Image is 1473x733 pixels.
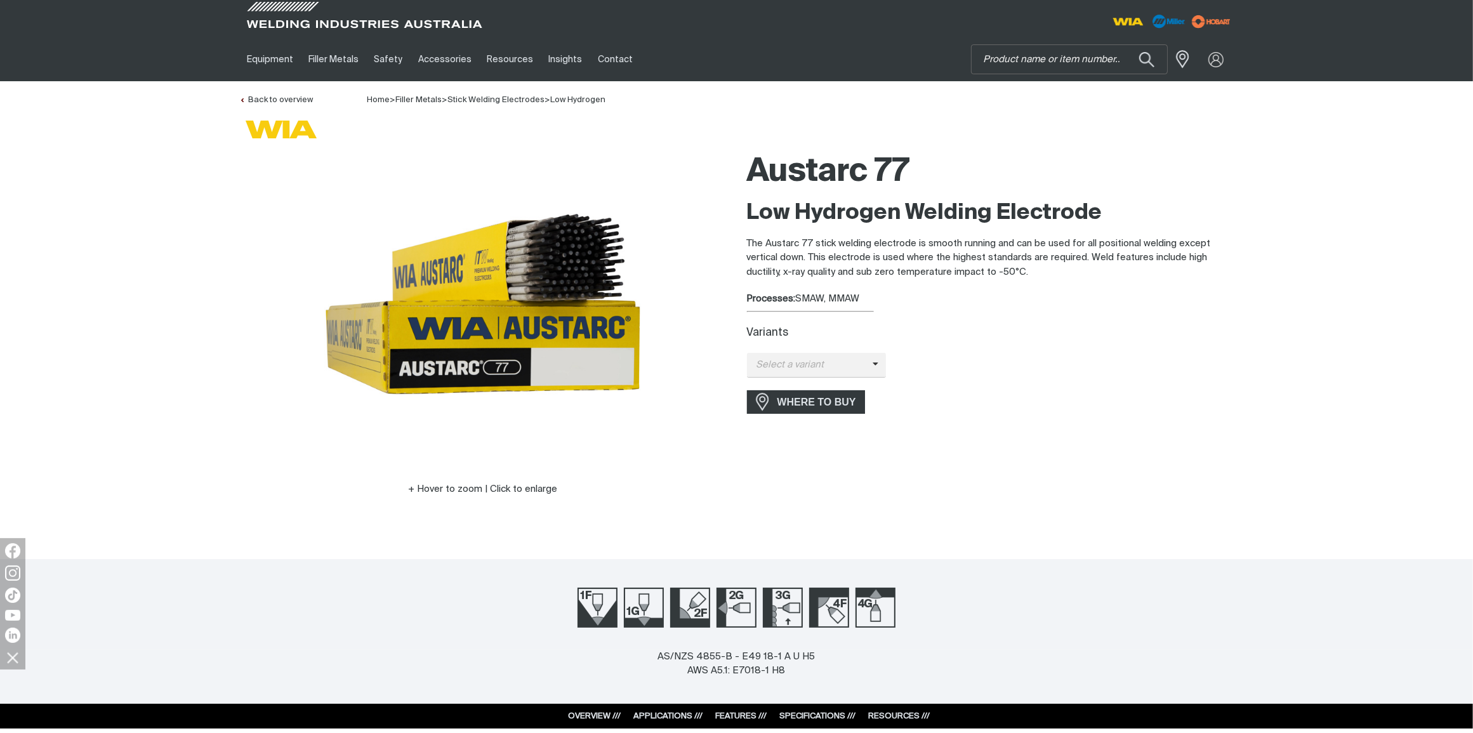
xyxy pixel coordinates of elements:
[869,712,930,720] a: RESOURCES ///
[624,588,664,628] img: Welding Position 1G
[1188,12,1234,31] img: miller
[479,37,541,81] a: Resources
[550,96,605,104] a: Low Hydrogen
[716,712,767,720] a: FEATURES ///
[590,37,640,81] a: Contact
[395,96,442,104] a: Filler Metals
[658,650,816,678] div: AS/NZS 4855-B - E49 18-1 A U H5 AWS A5.1: E7018-1 H8
[541,37,590,81] a: Insights
[5,543,20,558] img: Facebook
[5,628,20,643] img: LinkedIn
[5,565,20,581] img: Instagram
[855,588,895,628] img: Welding Position 4G
[447,96,545,104] a: Stick Welding Electrodes
[670,588,710,628] img: Welding Position 2F
[747,292,1234,307] div: SMAW, MMAW
[301,37,366,81] a: Filler Metals
[390,96,395,104] span: >
[400,482,565,497] button: Hover to zoom | Click to enlarge
[809,588,849,628] img: Welding Position 4F
[747,327,789,338] label: Variants
[324,145,642,463] img: Austarc 77
[545,96,550,104] span: >
[578,588,618,628] img: Welding Position 1F
[780,712,856,720] a: SPECIFICATIONS ///
[367,96,390,104] span: Home
[769,392,864,413] span: WHERE TO BUY
[2,647,23,668] img: hide socials
[747,152,1234,193] h1: Austarc 77
[569,712,621,720] a: OVERVIEW ///
[717,588,756,628] img: Welding Position 2G
[442,96,447,104] span: >
[367,95,390,104] a: Home
[634,712,703,720] a: APPLICATIONS ///
[239,96,313,104] a: Back to overview
[239,37,986,81] nav: Main
[366,37,410,81] a: Safety
[747,390,866,414] a: WHERE TO BUY
[763,588,803,628] img: Welding Position 3G Up
[239,37,301,81] a: Equipment
[5,610,20,621] img: YouTube
[747,358,873,373] span: Select a variant
[747,199,1234,227] h2: Low Hydrogen Welding Electrode
[747,237,1234,280] p: The Austarc 77 stick welding electrode is smooth running and can be used for all positional weldi...
[972,45,1167,74] input: Product name or item number...
[5,588,20,603] img: TikTok
[411,37,479,81] a: Accessories
[1125,44,1168,74] button: Search products
[747,294,796,303] strong: Processes:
